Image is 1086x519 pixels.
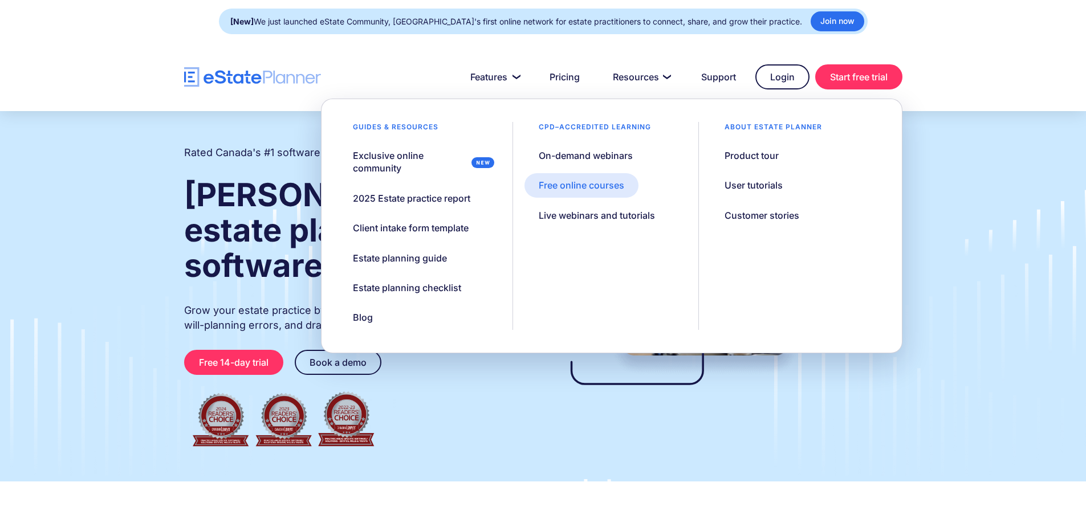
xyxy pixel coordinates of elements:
div: Exclusive online community [353,149,467,175]
a: Support [688,66,750,88]
div: Client intake form template [353,222,469,234]
a: 2025 Estate practice report [339,186,485,210]
div: About estate planner [710,122,836,138]
a: Free 14-day trial [184,350,283,375]
div: Estate planning checklist [353,281,461,294]
div: Product tour [725,149,779,162]
a: Features [457,66,530,88]
a: Customer stories [710,203,814,227]
a: Blog [339,305,387,329]
a: Login [755,64,810,89]
a: Estate planning guide [339,246,461,270]
a: Exclusive online community [339,144,501,181]
div: On-demand webinars [539,149,633,162]
a: Product tour [710,144,793,167]
div: Customer stories [725,209,799,222]
strong: [New] [230,17,254,26]
div: Estate planning guide [353,252,447,264]
a: Book a demo [295,350,381,375]
a: home [184,67,321,87]
a: Live webinars and tutorials [524,203,669,227]
p: Grow your estate practice by streamlining client intake, reducing will-planning errors, and draft... [184,303,522,333]
a: Estate planning checklist [339,276,475,300]
a: On-demand webinars [524,144,647,167]
div: User tutorials [725,179,783,191]
h2: Rated Canada's #1 software for estate practitioners [184,145,435,160]
a: Client intake form template [339,216,483,240]
a: Pricing [536,66,593,88]
strong: [PERSON_NAME] and estate planning software [184,175,520,285]
a: Start free trial [815,64,902,89]
div: Free online courses [539,179,624,191]
div: Blog [353,311,373,324]
a: Free online courses [524,173,638,197]
a: Resources [599,66,682,88]
div: CPD–accredited learning [524,122,665,138]
a: User tutorials [710,173,797,197]
a: Join now [811,11,864,31]
div: 2025 Estate practice report [353,192,470,205]
div: Live webinars and tutorials [539,209,655,222]
div: Guides & resources [339,122,453,138]
div: We just launched eState Community, [GEOGRAPHIC_DATA]'s first online network for estate practition... [230,14,802,30]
